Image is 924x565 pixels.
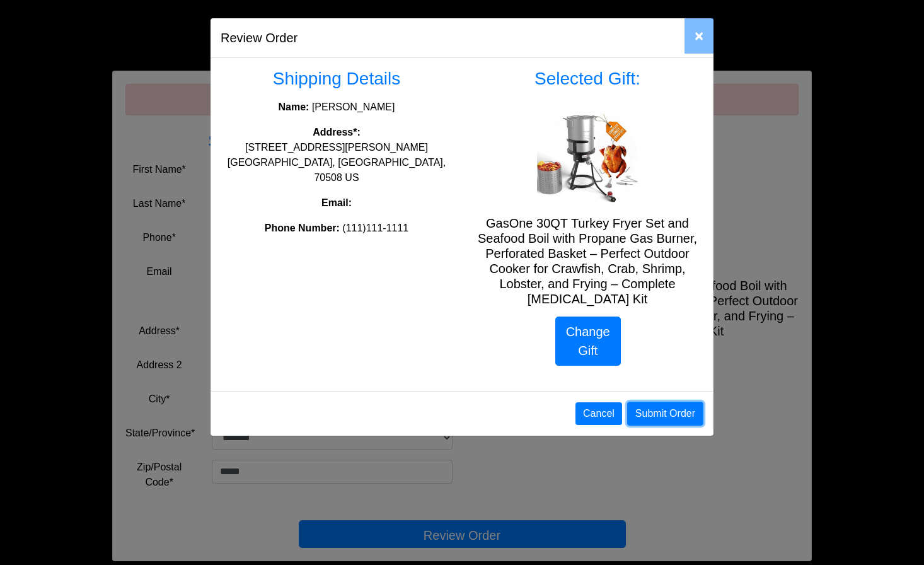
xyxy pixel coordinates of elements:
strong: Email: [321,197,352,208]
span: (111)111-1111 [342,223,408,233]
h5: GasOne 30QT Turkey Fryer Set and Seafood Boil with Propane Gas Burner, Perforated Basket – Perfec... [471,216,703,306]
h3: Shipping Details [221,68,453,90]
button: Cancel [575,402,622,425]
strong: Phone Number: [265,223,340,233]
span: [STREET_ADDRESS][PERSON_NAME] [GEOGRAPHIC_DATA], [GEOGRAPHIC_DATA], 70508 US [228,142,446,183]
h3: Selected Gift: [471,68,703,90]
span: × [695,27,703,44]
img: GasOne 30QT Turkey Fryer Set and Seafood Boil with Propane Gas Burner, Perforated Basket – Perfec... [537,105,638,206]
h5: Review Order [221,28,297,47]
span: [PERSON_NAME] [312,102,395,112]
strong: Address*: [313,127,361,137]
a: Change Gift [555,317,621,366]
button: Submit Order [627,402,703,426]
button: Close [684,18,713,54]
strong: Name: [279,102,309,112]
